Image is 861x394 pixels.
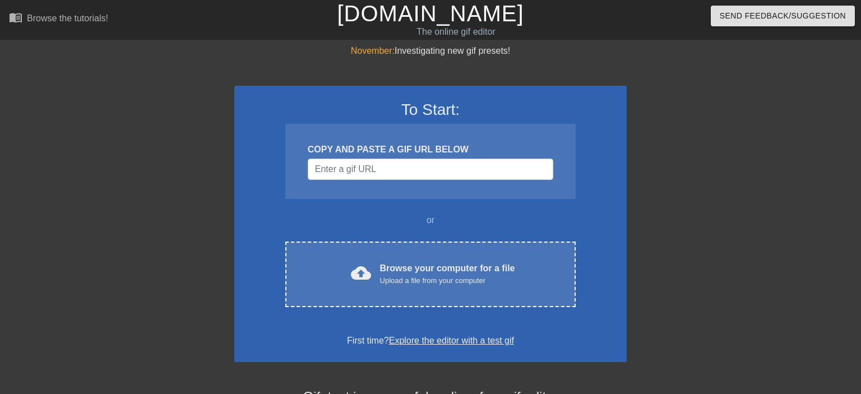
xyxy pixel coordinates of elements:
[249,100,612,119] h3: To Start:
[234,44,627,58] div: Investigating new gif presets!
[308,159,553,180] input: Username
[263,214,598,227] div: or
[293,25,619,39] div: The online gif editor
[27,13,108,23] div: Browse the tutorials!
[9,11,22,24] span: menu_book
[249,334,612,347] div: First time?
[720,9,846,23] span: Send Feedback/Suggestion
[308,143,553,156] div: COPY AND PASTE A GIF URL BELOW
[380,275,515,286] div: Upload a file from your computer
[380,262,515,286] div: Browse your computer for a file
[711,6,855,26] button: Send Feedback/Suggestion
[351,46,395,55] span: November:
[351,263,371,283] span: cloud_upload
[337,1,524,26] a: [DOMAIN_NAME]
[9,11,108,28] a: Browse the tutorials!
[389,336,514,345] a: Explore the editor with a test gif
